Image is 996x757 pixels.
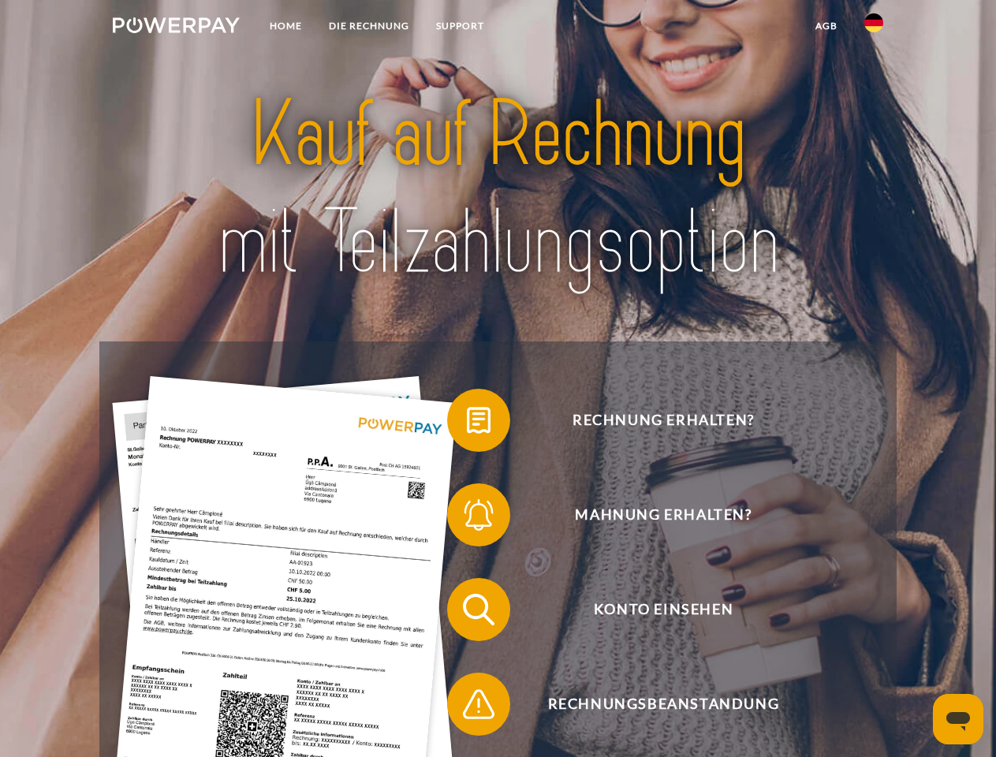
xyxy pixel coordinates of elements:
img: logo-powerpay-white.svg [113,17,240,33]
button: Rechnung erhalten? [447,389,857,452]
img: qb_search.svg [459,590,498,629]
button: Konto einsehen [447,578,857,641]
span: Rechnung erhalten? [470,389,856,452]
a: agb [802,12,851,40]
img: title-powerpay_de.svg [151,76,845,302]
iframe: Schaltfläche zum Öffnen des Messaging-Fensters [933,694,983,744]
button: Mahnung erhalten? [447,483,857,546]
span: Konto einsehen [470,578,856,641]
span: Rechnungsbeanstandung [470,673,856,736]
a: Home [256,12,315,40]
img: qb_bell.svg [459,495,498,535]
img: qb_warning.svg [459,684,498,724]
img: qb_bill.svg [459,401,498,440]
a: SUPPORT [423,12,498,40]
a: DIE RECHNUNG [315,12,423,40]
img: de [864,13,883,32]
button: Rechnungsbeanstandung [447,673,857,736]
span: Mahnung erhalten? [470,483,856,546]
